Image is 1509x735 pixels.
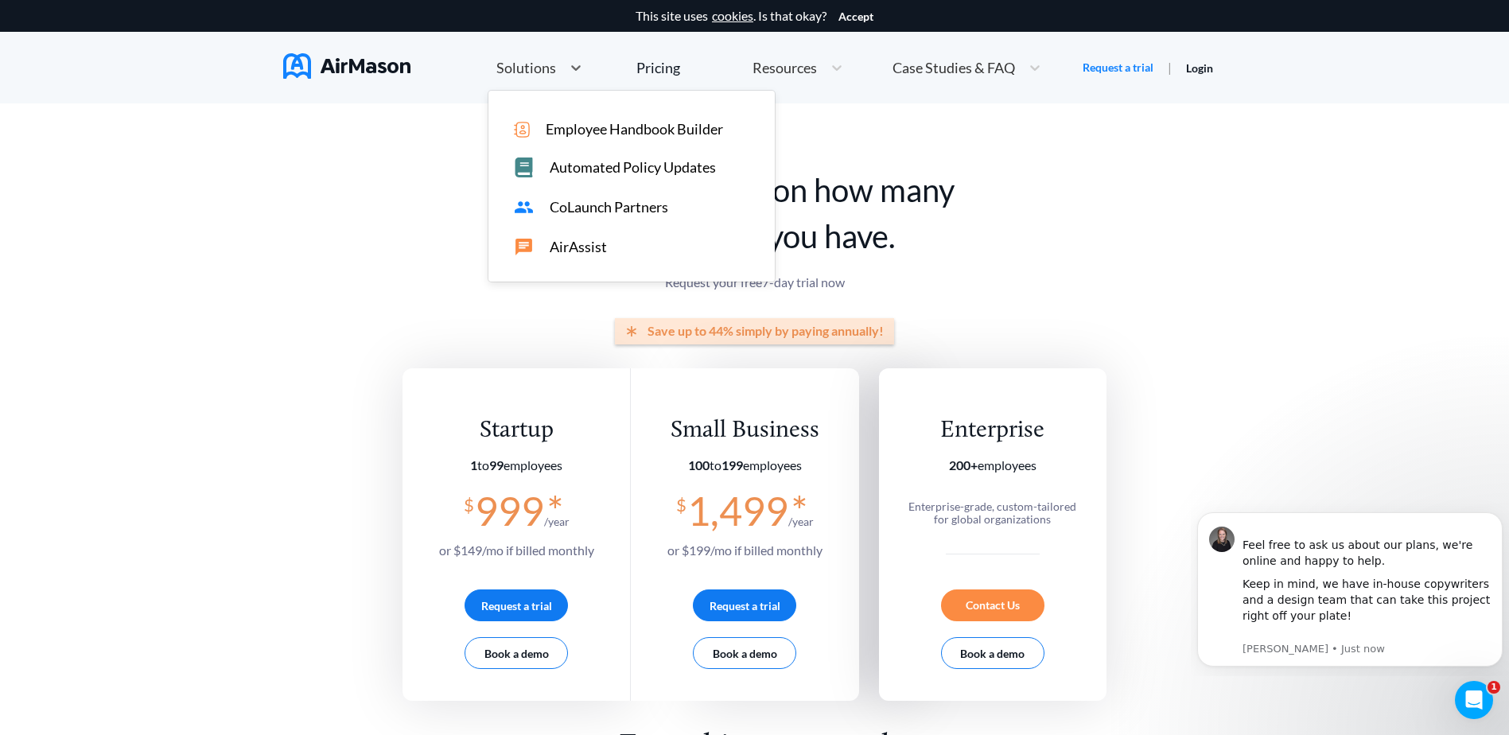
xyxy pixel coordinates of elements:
[439,458,594,472] section: employees
[687,487,788,535] span: 1,499
[688,457,710,472] b: 100
[941,637,1044,669] button: Book a demo
[753,60,817,75] span: Resources
[667,458,823,472] section: employees
[283,53,410,79] img: AirMason Logo
[893,60,1015,75] span: Case Studies & FAQ
[496,60,556,75] span: Solutions
[1455,681,1493,719] iframe: Intercom live chat
[1168,60,1172,75] span: |
[900,416,1084,445] div: Enterprise
[1083,60,1153,76] a: Request a trial
[470,457,477,472] b: 1
[489,457,504,472] b: 99
[403,275,1106,290] p: Request your free 7 -day trial now
[636,60,680,75] div: Pricing
[465,589,568,621] button: Request a trial
[546,121,723,138] span: Employee Handbook Builder
[676,488,686,515] span: $
[838,10,873,23] button: Accept cookies
[949,457,978,472] b: 200+
[636,53,680,82] a: Pricing
[688,457,743,472] span: to
[667,542,823,558] span: or $ 199 /mo if billed monthly
[908,500,1076,526] span: Enterprise-grade, custom-tailored for global organizations
[1186,61,1213,75] a: Login
[465,637,568,669] button: Book a demo
[941,589,1044,621] div: Contact Us
[667,416,823,445] div: Small Business
[721,457,743,472] b: 199
[403,167,1106,259] h1: Pricing is based on how many employees you have.
[514,122,530,138] img: icon
[550,199,668,216] span: CoLaunch Partners
[464,488,474,515] span: $
[550,159,716,176] span: Automated Policy Updates
[712,9,753,23] a: cookies
[1191,498,1509,676] iframe: Intercom notifications message
[900,458,1084,472] section: employees
[648,324,884,338] span: Save up to 44% simply by paying annually!
[470,457,504,472] span: to
[550,239,607,255] span: AirAssist
[475,487,544,535] span: 999
[693,637,796,669] button: Book a demo
[1488,681,1500,694] span: 1
[439,416,594,445] div: Startup
[693,589,796,621] button: Request a trial
[439,542,594,558] span: or $ 149 /mo if billed monthly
